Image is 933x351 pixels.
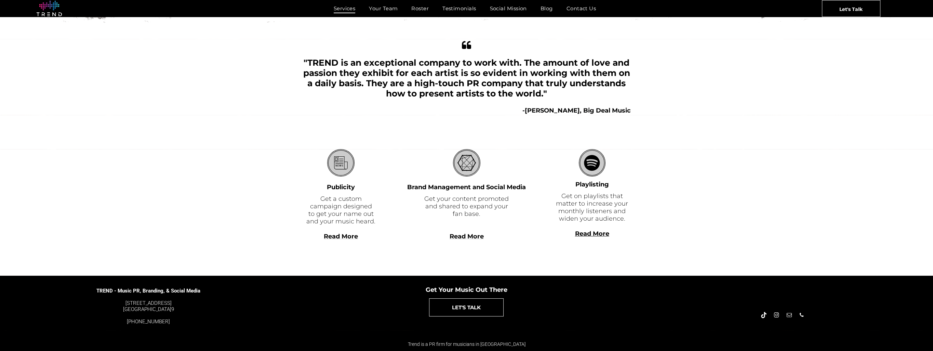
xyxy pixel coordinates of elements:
[760,311,768,321] a: Tiktok
[424,195,509,218] font: Get your content promoted and shared to expand your fan base.
[554,237,631,245] div: Read More
[450,233,484,240] a: Read More
[96,300,201,312] div: 9
[560,3,603,13] a: Contact Us
[96,288,200,294] span: TREND - Music PR, Branding, & Social Media
[556,192,628,222] font: Get on playlists that matter to increase your monthly listeners and widen your audience.
[426,286,507,294] span: Get Your Music Out There
[37,1,62,16] img: logo
[810,272,933,351] div: Chat-Widget
[324,233,358,240] a: Read More
[327,183,355,191] font: Publicity
[303,57,630,99] span: "TREND is an exceptional company to work with. The amount of love and passion they exhibit for ea...
[798,311,805,321] a: phone
[306,195,375,225] font: Get a custom campaign designed to get your name out and your music heard.
[522,107,631,114] b: -[PERSON_NAME], Big Deal Music
[810,272,933,351] iframe: Chat Widget
[123,300,172,312] font: [STREET_ADDRESS] [GEOGRAPHIC_DATA]
[839,0,863,17] span: Let's Talk
[123,300,172,312] a: [STREET_ADDRESS][GEOGRAPHIC_DATA]
[404,3,436,13] a: Roster
[483,3,533,13] a: Social Mission
[429,298,504,316] a: LET'S TALK
[362,3,404,13] a: Your Team
[575,230,609,237] a: Read More
[408,341,525,347] span: Trend is a PR firm for musicians in [GEOGRAPHIC_DATA]
[785,311,793,321] a: email
[534,3,560,13] a: Blog
[436,3,483,13] a: Testimonials
[773,311,780,321] a: instagram
[407,183,526,191] font: Brand Management and Social Media
[575,181,609,188] font: Playlisting
[452,299,481,316] span: LET'S TALK
[327,3,362,13] a: Services
[127,318,170,325] a: [PHONE_NUMBER]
